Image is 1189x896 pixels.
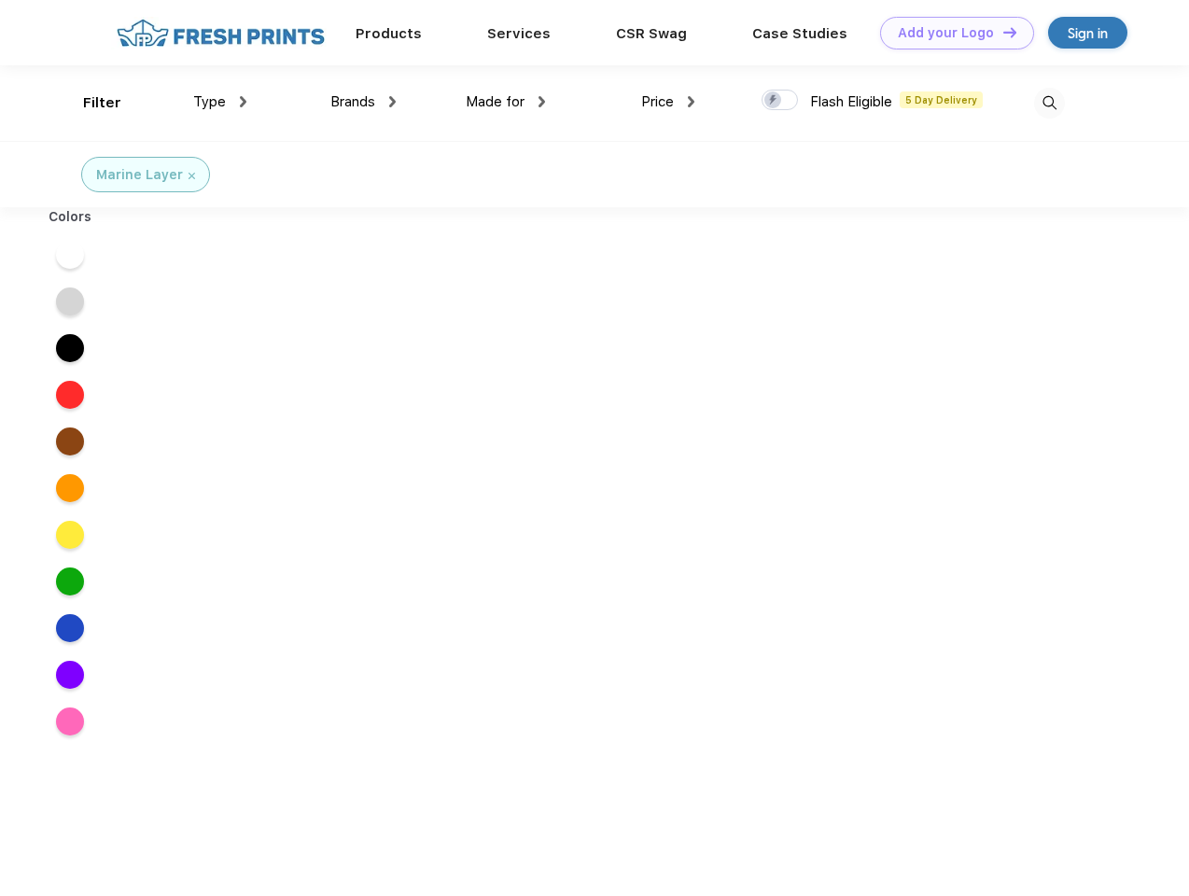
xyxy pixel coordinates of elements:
[1034,88,1065,119] img: desktop_search.svg
[616,25,687,42] a: CSR Swag
[1048,17,1127,49] a: Sign in
[356,25,422,42] a: Products
[193,93,226,110] span: Type
[1003,27,1016,37] img: DT
[466,93,525,110] span: Made for
[898,25,994,41] div: Add your Logo
[389,96,396,107] img: dropdown.png
[189,173,195,179] img: filter_cancel.svg
[330,93,375,110] span: Brands
[641,93,674,110] span: Price
[1068,22,1108,44] div: Sign in
[111,17,330,49] img: fo%20logo%202.webp
[539,96,545,107] img: dropdown.png
[900,91,983,108] span: 5 Day Delivery
[487,25,551,42] a: Services
[240,96,246,107] img: dropdown.png
[688,96,694,107] img: dropdown.png
[96,165,183,185] div: Marine Layer
[35,207,106,227] div: Colors
[83,92,121,114] div: Filter
[810,93,892,110] span: Flash Eligible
